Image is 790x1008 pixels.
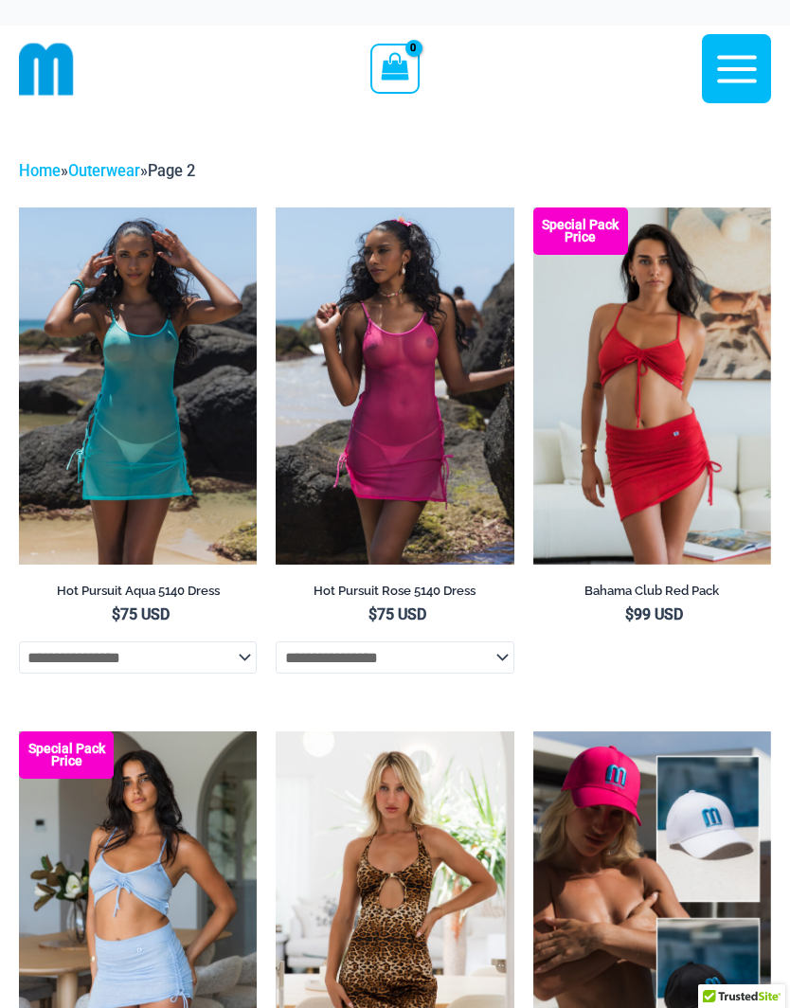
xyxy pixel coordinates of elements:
[276,583,513,605] a: Hot Pursuit Rose 5140 Dress
[148,162,195,180] span: Page 2
[533,207,771,565] a: Bahama Club Red 9170 Crop Top 5404 Skirt 01 Bahama Club Red 9170 Crop Top 5404 Skirt 05Bahama Clu...
[19,583,257,599] h2: Hot Pursuit Aqua 5140 Dress
[625,605,683,623] bdi: 99 USD
[533,219,628,243] b: Special Pack Price
[19,583,257,605] a: Hot Pursuit Aqua 5140 Dress
[533,583,771,605] a: Bahama Club Red Pack
[19,743,114,767] b: Special Pack Price
[19,162,61,180] a: Home
[276,207,513,565] a: Hot Pursuit Rose 5140 Dress 01Hot Pursuit Rose 5140 Dress 12Hot Pursuit Rose 5140 Dress 12
[368,605,377,623] span: $
[276,207,513,565] img: Hot Pursuit Rose 5140 Dress 01
[625,605,634,623] span: $
[112,605,120,623] span: $
[276,583,513,599] h2: Hot Pursuit Rose 5140 Dress
[533,583,771,599] h2: Bahama Club Red Pack
[19,162,195,180] span: » »
[370,44,419,93] a: View Shopping Cart, empty
[68,162,140,180] a: Outerwear
[19,207,257,565] img: Hot Pursuit Aqua 5140 Dress 01
[368,605,426,623] bdi: 75 USD
[19,207,257,565] a: Hot Pursuit Aqua 5140 Dress 01Hot Pursuit Aqua 5140 Dress 06Hot Pursuit Aqua 5140 Dress 06
[533,207,771,565] img: Bahama Club Red 9170 Crop Top 5404 Skirt 01
[112,605,170,623] bdi: 75 USD
[19,42,74,97] img: cropped mm emblem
